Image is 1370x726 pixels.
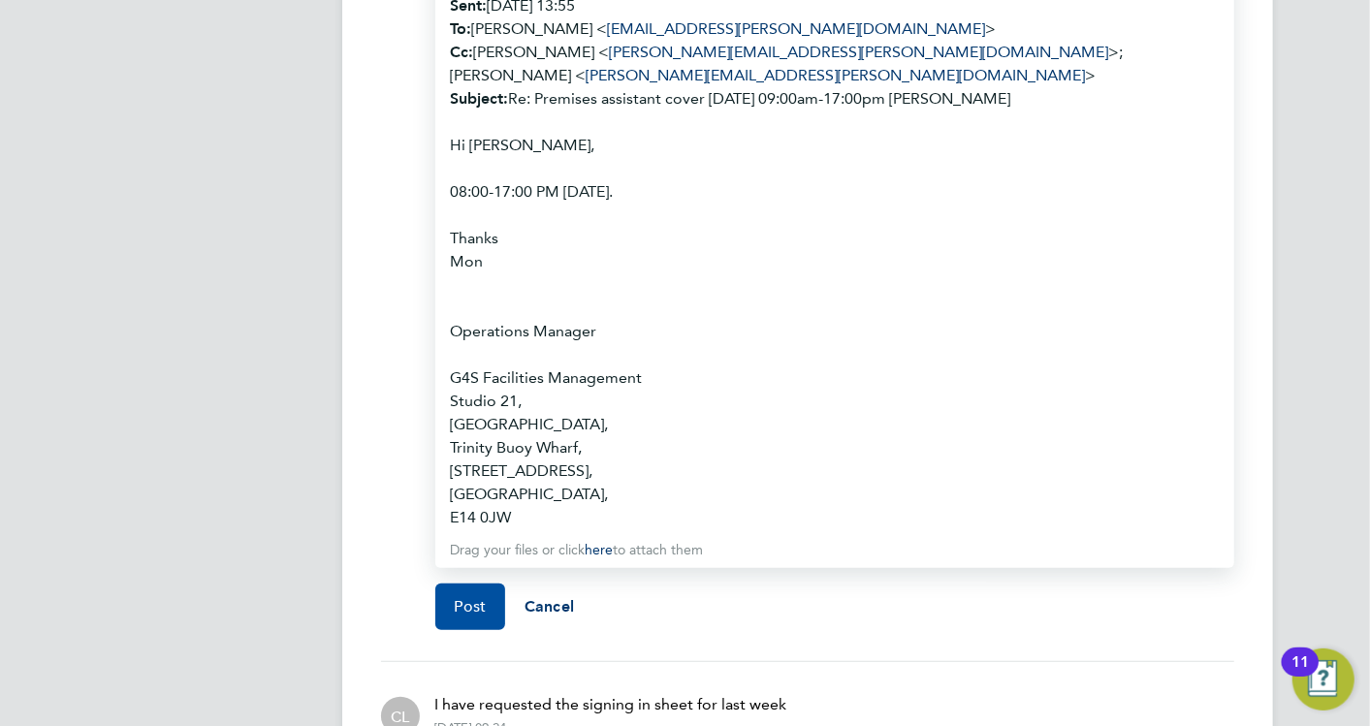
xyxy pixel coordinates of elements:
[451,182,614,201] span: 08:00-17:00 PM [DATE].
[451,19,472,38] b: To:
[451,89,509,108] b: Subject:
[455,597,487,616] span: Post
[451,461,593,480] span: [STREET_ADDRESS],
[451,229,499,247] span: Thanks
[586,542,614,558] a: here
[435,584,506,630] button: Post
[451,368,643,410] span: G4S Facilities Management Studio 21,
[451,438,583,457] span: Trinity Buoy Wharf,
[451,415,609,433] span: [GEOGRAPHIC_DATA],
[451,43,474,61] b: Cc:
[525,597,574,616] span: Cancel
[587,66,1086,84] a: [PERSON_NAME][EMAIL_ADDRESS][PERSON_NAME][DOMAIN_NAME]
[451,542,704,558] span: Drag your files or click to attach them
[451,320,1219,343] p: Operations Manager
[451,508,512,526] span: E14 0JW
[451,136,595,154] span: Hi [PERSON_NAME],
[610,43,1109,61] a: [PERSON_NAME][EMAIL_ADDRESS][PERSON_NAME][DOMAIN_NAME]
[1292,648,1354,710] button: Open Resource Center, 11 new notifications
[451,485,609,503] span: [GEOGRAPHIC_DATA],
[435,693,787,716] p: I have requested the signing in sheet for last week
[608,19,986,38] a: [EMAIL_ADDRESS][PERSON_NAME][DOMAIN_NAME]
[1291,662,1309,687] div: 11
[505,584,593,630] button: Cancel
[451,252,484,270] span: Mon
